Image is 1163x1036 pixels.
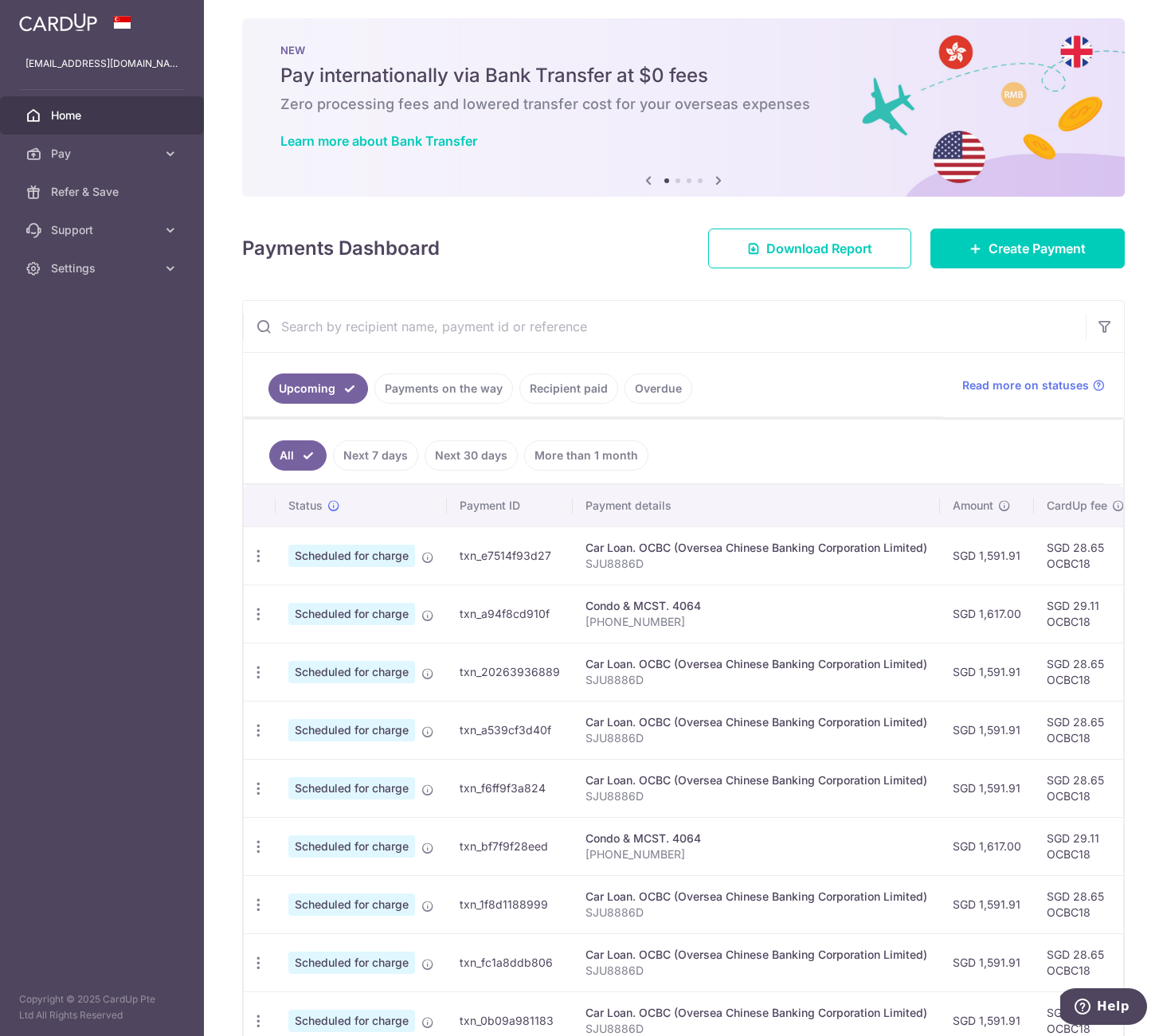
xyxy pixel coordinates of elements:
[1034,643,1138,701] td: SGD 28.65 OCBC18
[940,933,1034,991] td: SGD 1,591.91
[280,44,1087,57] p: NEW
[269,440,327,471] a: All
[585,905,927,921] p: SJU8886D
[288,835,415,858] span: Scheduled for charge
[953,498,993,514] span: Amount
[280,95,1087,114] h6: Zero processing fees and lowered transfer cost for your overseas expenses
[425,440,518,471] a: Next 30 days
[374,373,513,404] a: Payments on the way
[585,846,927,862] p: [PHONE_NUMBER]
[940,759,1034,817] td: SGD 1,591.91
[288,719,415,741] span: Scheduled for charge
[242,234,440,263] h4: Payments Dashboard
[585,614,927,630] p: [PHONE_NUMBER]
[585,889,927,905] div: Car Loan. OCBC (Oversea Chinese Banking Corporation Limited)
[25,56,178,72] p: [EMAIL_ADDRESS][DOMAIN_NAME]
[447,526,573,584] td: txn_e7514f93d27
[930,229,1125,268] a: Create Payment
[51,108,156,123] span: Home
[51,146,156,162] span: Pay
[585,772,927,788] div: Car Loan. OCBC (Oversea Chinese Banking Corporation Limited)
[242,18,1125,197] img: Bank transfer banner
[288,498,323,514] span: Status
[447,817,573,875] td: txn_bf7f9f28eed
[940,643,1034,701] td: SGD 1,591.91
[288,661,415,683] span: Scheduled for charge
[585,730,927,746] p: SJU8886D
[51,184,156,200] span: Refer & Save
[288,603,415,625] span: Scheduled for charge
[1060,988,1147,1028] iframe: Opens a widget where you can find more information
[940,526,1034,584] td: SGD 1,591.91
[447,759,573,817] td: txn_f6ff9f3a824
[585,947,927,963] div: Car Loan. OCBC (Oversea Chinese Banking Corporation Limited)
[447,875,573,933] td: txn_1f8d1188999
[1047,498,1107,514] span: CardUp fee
[1034,759,1138,817] td: SGD 28.65 OCBC18
[447,701,573,759] td: txn_a539cf3d40f
[1034,701,1138,759] td: SGD 28.65 OCBC18
[766,239,872,258] span: Download Report
[940,875,1034,933] td: SGD 1,591.91
[447,643,573,701] td: txn_20263936889
[940,817,1034,875] td: SGD 1,617.00
[447,485,573,526] th: Payment ID
[585,714,927,730] div: Car Loan. OCBC (Oversea Chinese Banking Corporation Limited)
[585,556,927,572] p: SJU8886D
[573,485,940,526] th: Payment details
[585,540,927,556] div: Car Loan. OCBC (Oversea Chinese Banking Corporation Limited)
[585,831,927,846] div: Condo & MCST. 4064
[585,672,927,688] p: SJU8886D
[524,440,648,471] a: More than 1 month
[585,1005,927,1021] div: Car Loan. OCBC (Oversea Chinese Banking Corporation Limited)
[1034,817,1138,875] td: SGD 29.11 OCBC18
[333,440,418,471] a: Next 7 days
[1034,584,1138,643] td: SGD 29.11 OCBC18
[447,584,573,643] td: txn_a94f8cd910f
[1034,933,1138,991] td: SGD 28.65 OCBC18
[288,952,415,974] span: Scheduled for charge
[989,239,1086,258] span: Create Payment
[519,373,618,404] a: Recipient paid
[940,584,1034,643] td: SGD 1,617.00
[585,788,927,804] p: SJU8886D
[280,133,477,149] a: Learn more about Bank Transfer
[708,229,911,268] a: Download Report
[585,598,927,614] div: Condo & MCST. 4064
[243,301,1086,352] input: Search by recipient name, payment id or reference
[962,377,1089,393] span: Read more on statuses
[288,1010,415,1032] span: Scheduled for charge
[280,63,1087,88] h5: Pay internationally via Bank Transfer at $0 fees
[962,377,1105,393] a: Read more on statuses
[288,777,415,799] span: Scheduled for charge
[1034,875,1138,933] td: SGD 28.65 OCBC18
[288,893,415,916] span: Scheduled for charge
[19,13,97,32] img: CardUp
[288,545,415,567] span: Scheduled for charge
[447,933,573,991] td: txn_fc1a8ddb806
[268,373,368,404] a: Upcoming
[51,222,156,238] span: Support
[625,373,692,404] a: Overdue
[585,963,927,979] p: SJU8886D
[585,656,927,672] div: Car Loan. OCBC (Oversea Chinese Banking Corporation Limited)
[1034,526,1138,584] td: SGD 28.65 OCBC18
[940,701,1034,759] td: SGD 1,591.91
[51,260,156,276] span: Settings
